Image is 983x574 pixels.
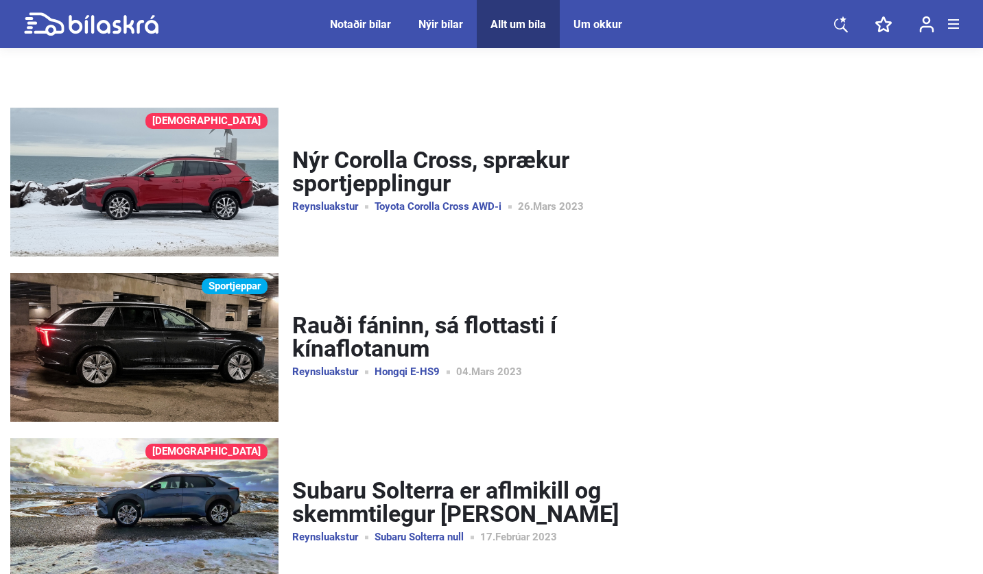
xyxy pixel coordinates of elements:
a: Hongqi E-HS9 [375,367,456,377]
a: Allt um bíla [490,18,546,31]
a: Nýir bílar [418,18,463,31]
a: Um okkur [573,18,622,31]
a: Reynsluakstur [292,532,375,542]
a: Sportjeppar [202,278,268,294]
a: [DEMOGRAPHIC_DATA] [10,108,279,256]
span: 04.Mars 2023 [456,367,538,377]
a: Toyota Corolla Cross AWD-i [375,202,518,212]
a: Subaru Solterra null [375,532,480,542]
a: Subaru Solterra er aflmikill og skemmtilegur [PERSON_NAME] [292,479,670,527]
a: [DEMOGRAPHIC_DATA] [145,113,268,129]
span: 26.Mars 2023 [518,202,600,212]
a: Reynsluakstur [292,367,375,377]
a: Reynsluakstur [292,202,375,212]
a: Rauði fáninn, sá flottasti í kínaflotanum [292,313,670,361]
a: Nýr Corolla Cross, sprækur sportjepplingur [292,148,670,196]
span: 17.Febrúar 2023 [480,532,573,542]
img: user-login.svg [919,16,934,33]
a: Sportjeppar [10,273,279,422]
a: [DEMOGRAPHIC_DATA] [145,444,268,459]
a: Notaðir bílar [330,18,391,31]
